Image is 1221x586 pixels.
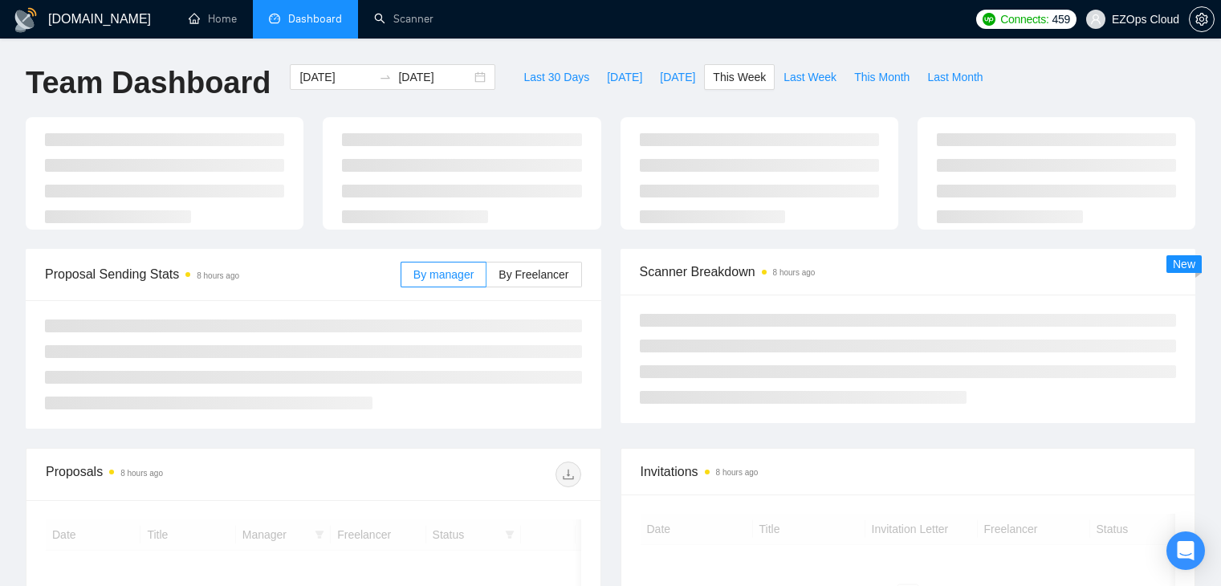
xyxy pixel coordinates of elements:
[379,71,392,83] span: to
[1090,14,1101,25] span: user
[288,12,342,26] span: Dashboard
[716,468,759,477] time: 8 hours ago
[773,268,816,277] time: 8 hours ago
[1173,258,1195,271] span: New
[499,268,568,281] span: By Freelancer
[26,64,271,102] h1: Team Dashboard
[704,64,775,90] button: This Week
[398,68,471,86] input: End date
[299,68,372,86] input: Start date
[1190,13,1214,26] span: setting
[515,64,598,90] button: Last 30 Days
[45,264,401,284] span: Proposal Sending Stats
[197,271,239,280] time: 8 hours ago
[640,262,1177,282] span: Scanner Breakdown
[13,7,39,33] img: logo
[1052,10,1069,28] span: 459
[651,64,704,90] button: [DATE]
[120,469,163,478] time: 8 hours ago
[783,68,836,86] span: Last Week
[775,64,845,90] button: Last Week
[845,64,918,90] button: This Month
[607,68,642,86] span: [DATE]
[1189,6,1215,32] button: setting
[374,12,433,26] a: searchScanner
[598,64,651,90] button: [DATE]
[1189,13,1215,26] a: setting
[927,68,983,86] span: Last Month
[269,13,280,24] span: dashboard
[713,68,766,86] span: This Week
[660,68,695,86] span: [DATE]
[1000,10,1048,28] span: Connects:
[983,13,995,26] img: upwork-logo.png
[413,268,474,281] span: By manager
[46,462,313,487] div: Proposals
[523,68,589,86] span: Last 30 Days
[854,68,910,86] span: This Month
[1166,531,1205,570] div: Open Intercom Messenger
[379,71,392,83] span: swap-right
[918,64,991,90] button: Last Month
[641,462,1176,482] span: Invitations
[189,12,237,26] a: homeHome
